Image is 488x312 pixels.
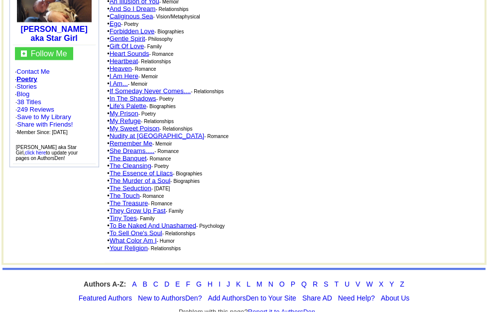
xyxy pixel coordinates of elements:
[162,231,195,236] font: - Relationships
[110,50,149,57] a: Heart Sounds
[15,98,73,136] font: · ·
[110,102,146,110] a: Life's Palette
[110,72,138,80] a: I Am Here
[334,280,339,288] a: T
[107,222,196,229] font: •
[110,27,154,35] a: Forbidden Love
[107,95,156,102] font: •
[191,89,224,94] font: - Relationships
[356,280,360,288] a: V
[16,83,36,90] a: Stories
[110,5,156,12] a: And So I Dream
[107,184,151,192] font: •
[17,130,68,135] font: Member Since: [DATE]
[110,35,145,42] a: Gentle Spirit
[345,280,350,288] a: U
[31,49,67,58] a: Follow Me
[110,57,138,65] a: Heartbeat
[16,75,37,83] a: Poetry
[107,169,173,177] font: •
[148,246,181,251] font: - Relationships
[110,125,159,132] a: My Sweet Poison
[154,149,179,154] font: - Romance
[110,87,191,95] a: If Someday Never Comes....
[204,134,229,139] font: - Romance
[25,150,46,156] a: click here
[21,51,27,57] img: gc.jpg
[208,280,213,288] a: H
[110,132,204,140] a: Nudity at [GEOGRAPHIC_DATA]
[389,280,394,288] a: Y
[21,25,88,42] a: [PERSON_NAME] aka Star Girl
[110,207,166,214] a: They Grow Up Fast
[152,141,172,147] font: - Memoir
[151,163,169,169] font: - Poetry
[110,214,137,222] a: Tiny Toes
[110,169,173,177] a: The Essence of Lilacs
[110,162,151,169] a: The Cleansing
[107,5,155,12] font: •
[15,68,94,136] font: · · · ·
[166,208,184,214] font: - Family
[107,27,154,35] font: •
[155,6,188,12] font: - Relationships
[107,87,191,95] font: •
[268,280,273,288] a: N
[149,51,173,57] font: - Romance
[381,294,410,302] a: About Us
[142,280,147,288] a: B
[107,177,170,184] font: •
[107,50,149,57] font: •
[256,280,262,288] a: M
[79,294,132,302] a: Featured Authors
[145,36,172,42] font: - Philosophy
[110,229,162,237] a: To Sell One's Soul
[153,14,200,19] font: - Vision/Metaphysical
[17,106,54,113] a: 249 Reviews
[157,238,175,244] font: - Humor
[110,140,152,147] a: Remember Me
[132,66,156,72] font: - Romance
[186,280,190,288] a: F
[110,95,156,102] a: In The Shadows
[107,72,138,80] font: •
[107,65,131,72] font: •
[110,147,154,155] a: She Dreams.....
[110,184,151,192] a: The Seduction
[175,280,180,288] a: E
[302,294,332,302] a: Share AD
[107,140,152,147] font: •
[236,280,241,288] a: K
[107,102,146,110] font: •
[84,280,126,288] strong: Authors A-Z:
[107,237,156,244] font: •
[132,280,136,288] a: A
[154,29,184,34] font: - Biographies
[110,117,141,125] a: My Refuge
[153,280,158,288] a: C
[107,35,145,42] font: •
[148,201,172,206] font: - Romance
[110,244,148,252] a: Your Religion
[151,186,170,191] font: - [DATE]
[107,229,162,237] font: •
[107,199,148,207] font: •
[313,280,318,288] a: R
[138,74,158,79] font: - Memoir
[110,42,144,50] a: Gift Of Love
[170,178,200,184] font: - Biographies
[291,280,295,288] a: P
[379,280,383,288] a: X
[110,222,196,229] a: To Be Naked And Unashamed
[110,80,128,87] a: I Am...
[366,280,372,288] a: W
[146,104,176,109] font: - Biographies
[139,193,164,199] font: - Romance
[159,126,192,132] font: - Relationships
[110,155,146,162] a: The Banquet
[110,12,153,20] a: Caliginous Sea
[107,80,127,87] font: •
[110,177,170,184] a: The Murder of a Soul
